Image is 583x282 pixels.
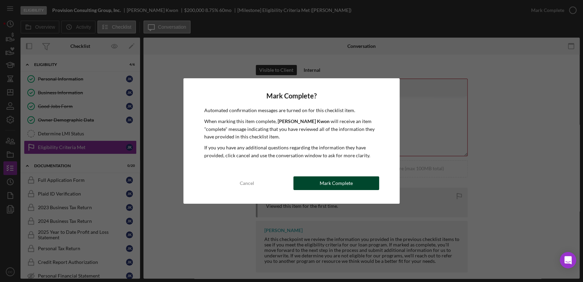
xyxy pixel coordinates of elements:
h4: Mark Complete? [204,92,379,100]
div: Cancel [240,176,254,190]
p: When marking this item complete, will receive an item "complete" message indicating that you have... [204,118,379,140]
button: Cancel [204,176,290,190]
p: Automated confirmation messages are turned on for this checklist item. [204,107,379,114]
div: Mark Complete [320,176,353,190]
b: [PERSON_NAME] Kwon [277,118,329,124]
p: If you you have any additional questions regarding the information they have provided, click canc... [204,144,379,159]
button: Mark Complete [293,176,379,190]
div: Open Intercom Messenger [560,252,576,268]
